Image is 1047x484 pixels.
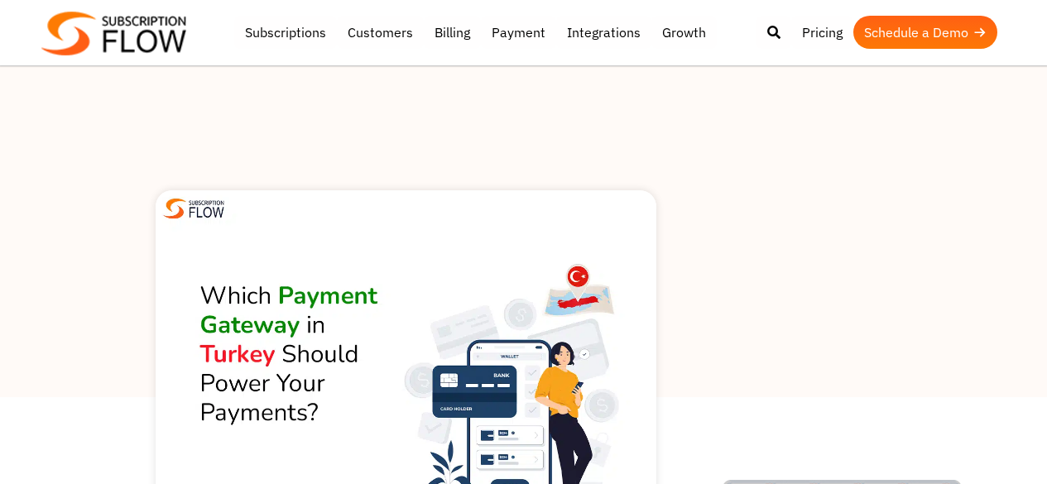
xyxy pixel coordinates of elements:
[481,16,556,49] a: Payment
[651,16,717,49] a: Growth
[41,12,186,55] img: Subscriptionflow
[556,16,651,49] a: Integrations
[337,16,424,49] a: Customers
[791,16,853,49] a: Pricing
[424,16,481,49] a: Billing
[853,16,997,49] a: Schedule a Demo
[234,16,337,49] a: Subscriptions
